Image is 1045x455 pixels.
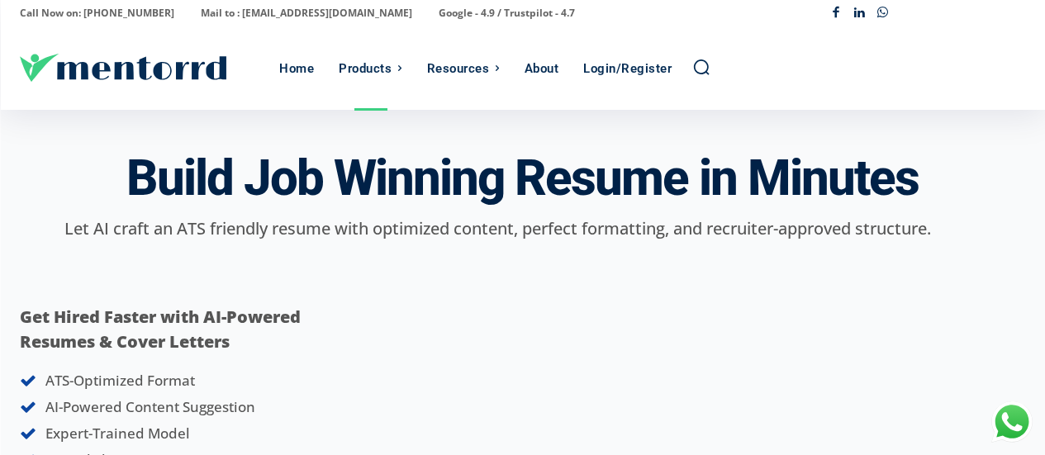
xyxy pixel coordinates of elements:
[45,424,190,443] span: Expert-Trained Model
[583,27,672,110] div: Login/Register
[20,2,174,25] p: Call Now on: [PHONE_NUMBER]
[824,2,848,26] a: Facebook
[271,27,322,110] a: Home
[991,401,1033,443] div: Chat with Us
[126,151,919,206] h3: Build Job Winning Resume in Minutes
[45,397,255,416] span: AI-Powered Content Suggestion
[439,2,575,25] p: Google - 4.9 / Trustpilot - 4.7
[872,2,895,26] a: Whatsapp
[575,27,680,110] a: Login/Register
[201,2,412,25] p: Mail to : [EMAIL_ADDRESS][DOMAIN_NAME]
[525,27,559,110] div: About
[20,216,976,241] p: Let AI craft an ATS friendly resume with optimized content, perfect formatting, and recruiter-app...
[279,27,314,110] div: Home
[692,58,710,76] a: Search
[20,305,366,354] p: Get Hired Faster with AI-Powered Resumes & Cover Letters
[45,371,195,390] span: ATS-Optimized Format
[516,27,568,110] a: About
[20,54,271,82] a: Logo
[848,2,872,26] a: Linkedin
